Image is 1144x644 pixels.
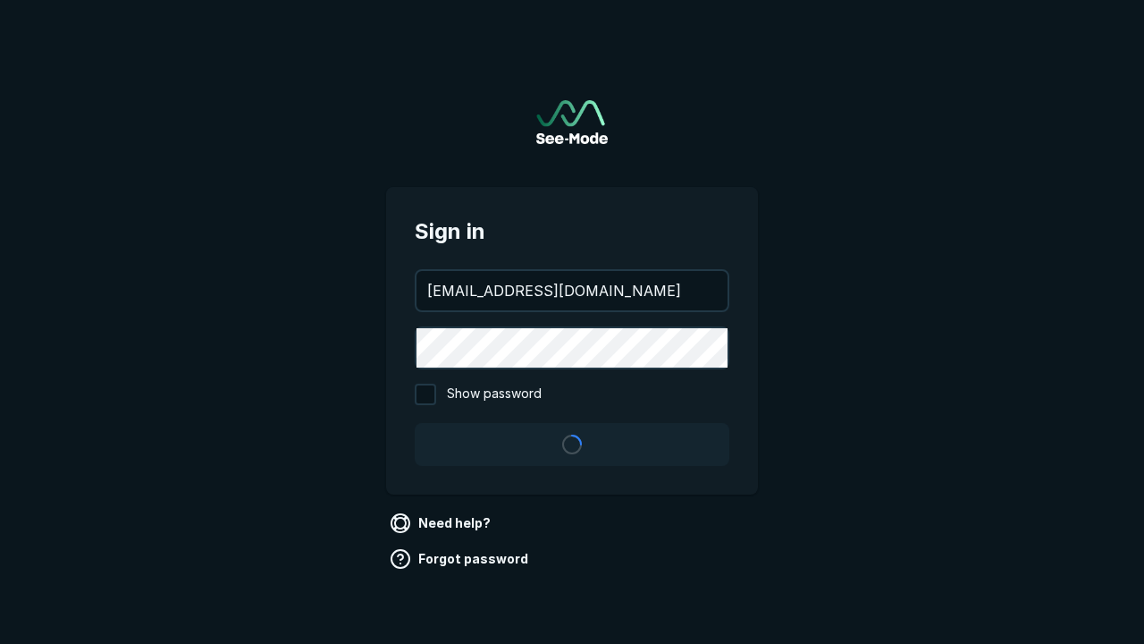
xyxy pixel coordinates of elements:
span: Sign in [415,216,729,248]
input: your@email.com [416,271,728,310]
a: Forgot password [386,545,535,573]
a: Go to sign in [536,100,608,144]
a: Need help? [386,509,498,538]
img: See-Mode Logo [536,100,608,144]
span: Show password [447,384,542,405]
